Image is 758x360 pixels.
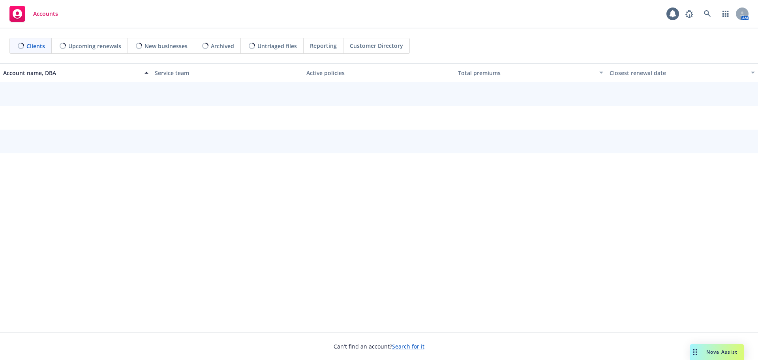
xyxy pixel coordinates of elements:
button: Service team [152,63,303,82]
span: Clients [26,42,45,50]
a: Switch app [718,6,734,22]
a: Search [700,6,715,22]
span: Archived [211,42,234,50]
span: New businesses [144,42,188,50]
div: Account name, DBA [3,69,140,77]
div: Service team [155,69,300,77]
div: Active policies [306,69,452,77]
span: Customer Directory [350,41,403,50]
div: Total premiums [458,69,595,77]
a: Search for it [392,343,424,350]
span: Upcoming renewals [68,42,121,50]
a: Accounts [6,3,61,25]
span: Nova Assist [706,349,737,355]
a: Report a Bug [681,6,697,22]
button: Active policies [303,63,455,82]
button: Total premiums [455,63,606,82]
button: Closest renewal date [606,63,758,82]
button: Nova Assist [690,344,744,360]
span: Reporting [310,41,337,50]
span: Accounts [33,11,58,17]
span: Can't find an account? [334,342,424,351]
div: Drag to move [690,344,700,360]
div: Closest renewal date [610,69,746,77]
span: Untriaged files [257,42,297,50]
